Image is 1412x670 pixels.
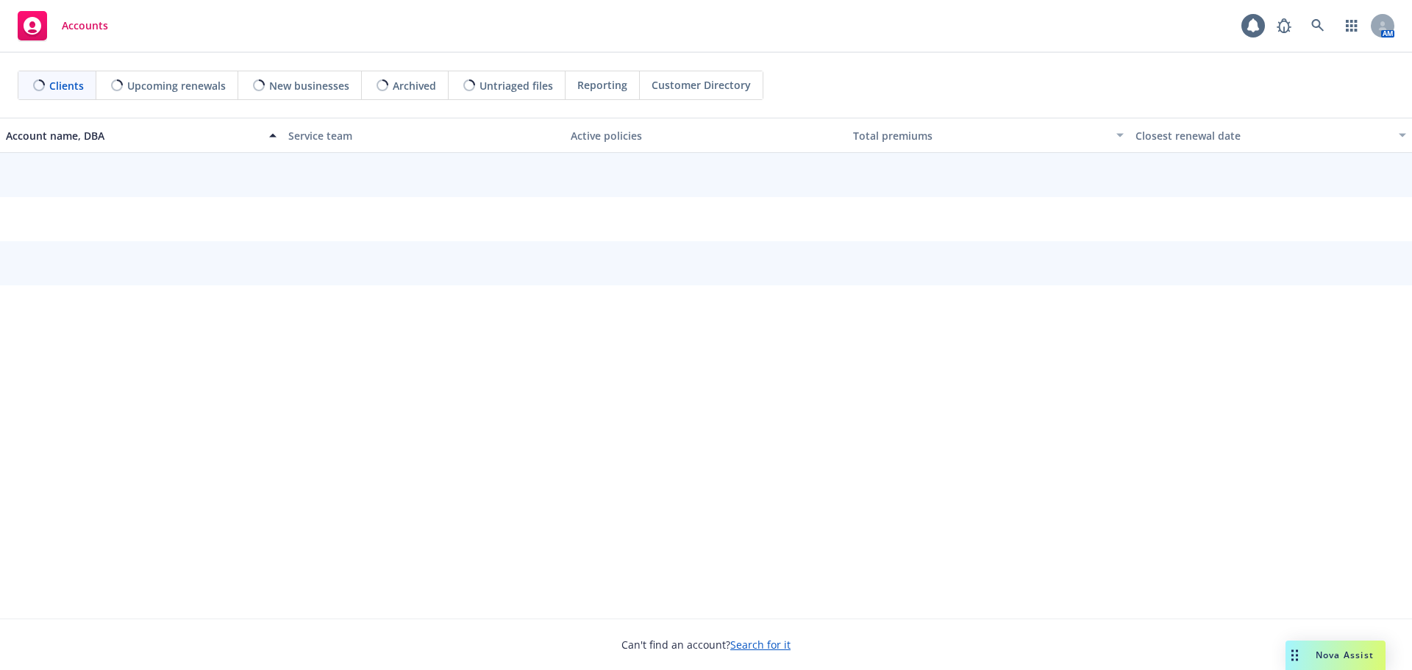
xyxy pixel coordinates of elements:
button: Active policies [565,118,847,153]
span: Reporting [577,77,627,93]
span: Untriaged files [479,78,553,93]
a: Accounts [12,5,114,46]
div: Closest renewal date [1135,128,1390,143]
span: Clients [49,78,84,93]
a: Search [1303,11,1333,40]
span: Customer Directory [652,77,751,93]
span: Accounts [62,20,108,32]
button: Service team [282,118,565,153]
div: Active policies [571,128,841,143]
div: Account name, DBA [6,128,260,143]
span: Can't find an account? [621,637,791,652]
button: Closest renewal date [1130,118,1412,153]
button: Nova Assist [1286,641,1386,670]
div: Drag to move [1286,641,1304,670]
a: Switch app [1337,11,1366,40]
a: Search for it [730,638,791,652]
span: Upcoming renewals [127,78,226,93]
button: Total premiums [847,118,1130,153]
span: Archived [393,78,436,93]
div: Total premiums [853,128,1108,143]
span: Nova Assist [1316,649,1374,661]
div: Service team [288,128,559,143]
span: New businesses [269,78,349,93]
a: Report a Bug [1269,11,1299,40]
